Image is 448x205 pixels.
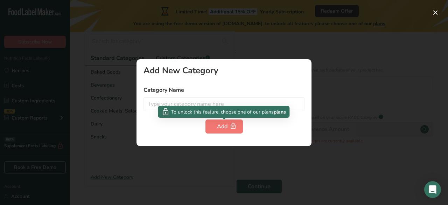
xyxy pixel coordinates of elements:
[217,122,231,131] div: Add
[143,66,304,75] div: Add New Category
[171,108,274,116] span: To unlock this feature, choose one of our plans
[205,119,243,134] button: Add
[274,108,286,116] span: plans
[424,181,441,198] div: Open Intercom Messenger
[143,86,304,94] label: Category Name
[143,97,304,111] input: Type your category name here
